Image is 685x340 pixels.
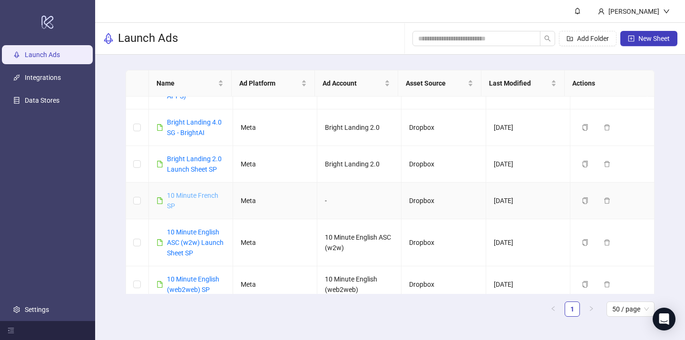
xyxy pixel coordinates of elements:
[401,266,486,303] td: Dropbox
[582,281,588,288] span: copy
[401,183,486,219] td: Dropbox
[157,281,163,288] span: file
[401,146,486,183] td: Dropbox
[604,161,610,167] span: delete
[233,219,317,266] td: Meta
[233,183,317,219] td: Meta
[565,302,579,316] a: 1
[604,124,610,131] span: delete
[620,31,677,46] button: New Sheet
[544,35,551,42] span: search
[157,197,163,204] span: file
[486,146,570,183] td: [DATE]
[8,327,14,334] span: menu-fold
[157,78,216,88] span: Name
[546,301,561,317] li: Previous Page
[25,97,59,105] a: Data Stores
[167,155,222,173] a: Bright Landing 2.0 Launch Sheet SP
[157,161,163,167] span: file
[604,197,610,204] span: delete
[398,70,481,97] th: Asset Source
[567,35,573,42] span: folder-add
[559,31,616,46] button: Add Folder
[577,35,609,42] span: Add Folder
[157,124,163,131] span: file
[588,306,594,311] span: right
[584,301,599,317] li: Next Page
[481,70,565,97] th: Last Modified
[317,146,401,183] td: Bright Landing 2.0
[638,35,670,42] span: New Sheet
[401,219,486,266] td: Dropbox
[486,183,570,219] td: [DATE]
[406,78,466,88] span: Asset Source
[317,266,401,303] td: 10 Minute English (web2web)
[486,219,570,266] td: [DATE]
[486,266,570,303] td: [DATE]
[663,8,670,15] span: down
[149,70,232,97] th: Name
[574,8,581,14] span: bell
[565,70,648,97] th: Actions
[604,281,610,288] span: delete
[233,266,317,303] td: Meta
[628,35,635,42] span: plus-square
[401,109,486,146] td: Dropbox
[167,228,224,257] a: 10 Minute English ASC (w2w) Launch Sheet SP
[598,8,605,15] span: user
[582,239,588,246] span: copy
[167,275,219,293] a: 10 Minute English (web2web) SP
[118,31,178,46] h3: Launch Ads
[607,301,655,317] div: Page Size
[157,239,163,246] span: file
[317,219,401,266] td: 10 Minute English ASC (w2w)
[167,192,218,210] a: 10 Minute French SP
[565,301,580,317] li: 1
[232,70,315,97] th: Ad Platform
[315,70,398,97] th: Ad Account
[25,74,61,82] a: Integrations
[550,306,556,311] span: left
[486,109,570,146] td: [DATE]
[317,109,401,146] td: Bright Landing 2.0
[605,6,663,17] div: [PERSON_NAME]
[612,302,649,316] span: 50 / page
[489,78,549,88] span: Last Modified
[582,124,588,131] span: copy
[317,183,401,219] td: -
[604,239,610,246] span: delete
[103,33,114,44] span: rocket
[25,306,49,313] a: Settings
[323,78,382,88] span: Ad Account
[25,51,60,59] a: Launch Ads
[233,146,317,183] td: Meta
[653,308,675,330] div: Open Intercom Messenger
[167,118,222,136] a: Bright Landing 4.0 SG - BrightAI
[582,161,588,167] span: copy
[584,301,599,317] button: right
[582,197,588,204] span: copy
[239,78,299,88] span: Ad Platform
[233,109,317,146] td: Meta
[546,301,561,317] button: left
